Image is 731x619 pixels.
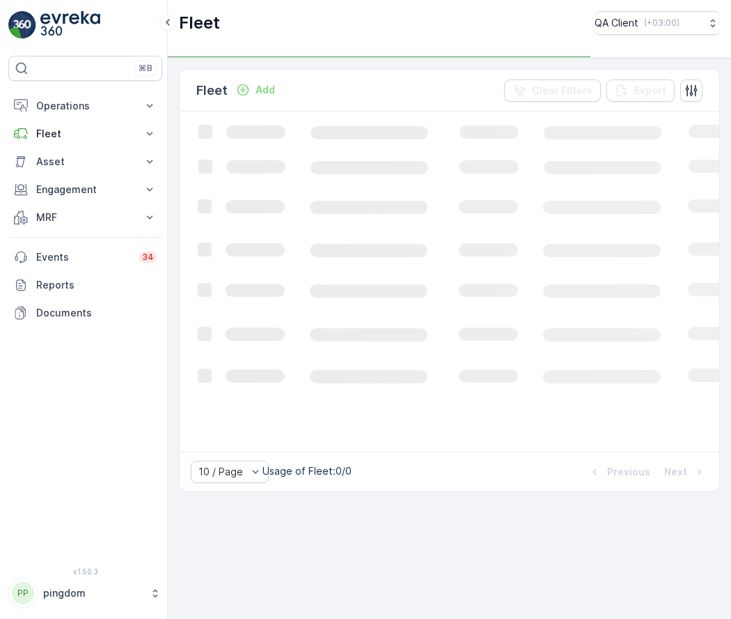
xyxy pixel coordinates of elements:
[586,464,652,480] button: Previous
[644,17,679,29] p: ( +03:00 )
[595,16,638,30] p: QA Client
[8,176,162,204] button: Engagement
[8,271,162,299] a: Reports
[606,79,675,102] button: Export
[532,84,592,98] p: Clear Filters
[36,127,134,141] p: Fleet
[8,204,162,231] button: MRF
[8,567,162,576] span: v 1.50.3
[139,63,152,74] p: ⌘B
[663,464,708,480] button: Next
[43,586,143,600] p: pingdom
[8,11,36,39] img: logo
[504,79,601,102] button: Clear Filters
[36,250,131,264] p: Events
[36,306,157,320] p: Documents
[664,465,687,479] p: Next
[36,155,134,169] p: Asset
[8,579,162,608] button: PPpingdom
[607,465,650,479] p: Previous
[8,120,162,148] button: Fleet
[8,243,162,271] a: Events34
[179,12,220,34] p: Fleet
[36,183,134,197] p: Engagement
[256,83,275,97] p: Add
[142,252,154,263] p: 34
[36,211,134,224] p: MRF
[196,81,228,100] p: Fleet
[595,11,720,35] button: QA Client(+03:00)
[8,148,162,176] button: Asset
[12,582,34,604] div: PP
[36,99,134,113] p: Operations
[40,11,100,39] img: logo_light-DOdMpM7g.png
[634,84,666,98] p: Export
[262,464,352,478] p: Usage of Fleet : 0/0
[36,278,157,292] p: Reports
[8,92,162,120] button: Operations
[230,82,281,98] button: Add
[8,299,162,327] a: Documents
